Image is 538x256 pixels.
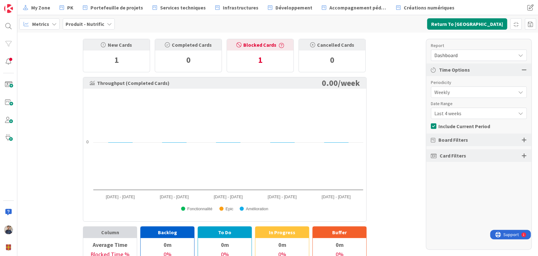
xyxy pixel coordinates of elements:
div: 1 [83,51,150,69]
span: 0.00 / week [322,80,360,86]
span: My Zone [31,4,50,11]
text: Amélioration [246,206,268,211]
a: Développement [264,2,316,13]
span: Dashboard [434,51,512,60]
div: Blocked Cards [227,39,293,51]
a: PK [56,2,77,13]
div: 0 [155,51,222,69]
span: Créations numériques [404,4,454,11]
a: Infrastructures [211,2,262,13]
a: Services techniques [149,2,210,13]
div: Completed Cards [155,39,222,51]
img: Visit kanbanzone.com [4,4,13,13]
a: Accompagnement pédagogique [318,2,390,13]
div: Report [431,42,520,49]
text: [DATE] - [DATE] [106,194,135,199]
div: Periodicity [431,79,520,86]
text: Fonctionnalité [187,206,212,211]
span: Weekly [434,88,512,97]
text: 0 [86,140,89,144]
div: Cancelled Cards [299,39,365,51]
div: 0 [299,51,365,69]
span: Board Filters [438,136,468,144]
span: Portefeuille de projets [90,4,143,11]
span: Last 4 weeks [434,109,512,118]
span: Include Current Period [438,122,490,131]
div: 1 [227,51,293,69]
div: 0m [255,239,309,250]
button: Include Current Period [431,122,490,131]
div: 0m [141,239,194,250]
div: 1 [33,3,34,8]
div: Backlog [141,227,194,238]
div: 0m [198,239,252,250]
div: In Progress [255,227,309,238]
span: Développement [275,4,312,11]
text: [DATE] - [DATE] [321,194,350,199]
span: Support [13,1,29,9]
a: My Zone [19,2,54,13]
b: Produit - Nutrific [66,21,104,27]
div: To Do [198,227,252,238]
img: avatar [4,243,13,252]
div: Column [83,227,137,238]
div: Buffer [313,227,366,238]
text: [DATE] - [DATE] [160,194,189,199]
span: Card Filters [440,152,466,159]
div: 0m [313,239,366,250]
div: Date Range [431,100,520,107]
a: Créations numériques [392,2,458,13]
button: Return To [GEOGRAPHIC_DATA] [427,18,507,30]
span: Time Options [439,66,470,74]
div: Average Time [83,239,137,250]
span: PK [67,4,73,11]
span: Services techniques [160,4,206,11]
span: Accompagnement pédagogique [329,4,387,11]
span: Throughput (Completed Cards) [90,80,170,86]
a: Portefeuille de projets [79,2,147,13]
span: Metrics [32,20,49,28]
text: Epic [225,206,233,211]
img: MW [4,225,13,234]
text: [DATE] - [DATE] [268,194,297,199]
text: [DATE] - [DATE] [214,194,243,199]
span: Infrastructures [223,4,258,11]
div: New Cards [83,39,150,51]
